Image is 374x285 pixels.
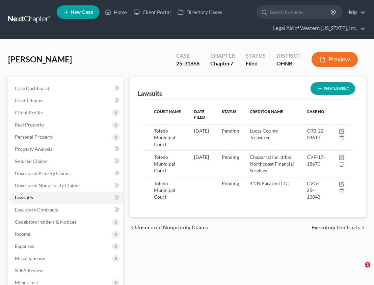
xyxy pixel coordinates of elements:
[194,109,205,120] span: Date Filed
[246,52,266,60] div: Status
[9,155,123,167] a: Secured Claims
[15,267,43,273] span: SOFA Review
[15,182,79,188] span: Unsecured Nonpriority Claims
[250,154,294,173] span: Chaparral Inc. d/b/a Northcoast Financial Services
[176,52,199,60] div: Case
[15,231,30,237] span: Income
[174,6,226,18] a: Directory Cases
[351,262,367,278] iframe: Intercom live chat
[15,110,43,115] span: Client Profile
[154,109,181,114] span: Court Name
[9,82,123,94] a: Case Dashboard
[307,180,320,200] span: CVG-25-13843
[9,143,123,155] a: Property Analysis
[365,262,370,267] span: 2
[15,219,76,225] span: Codebtors Insiders & Notices
[154,128,175,147] span: Toledo Municipal Court
[9,264,123,277] a: SOFA Review
[8,54,72,64] span: [PERSON_NAME]
[307,109,324,114] span: Case No
[312,52,358,67] button: Preview
[15,85,49,91] span: Case Dashboard
[360,225,366,230] i: chevron_right
[307,128,325,140] span: CRB-22-04617
[276,52,301,60] div: District
[312,225,360,230] span: Executory Contracts
[312,225,366,230] button: Executory Contracts chevron_right
[15,158,47,164] span: Secured Claims
[154,180,175,200] span: Toledo Municipal Court
[15,122,44,127] span: Real Property
[250,180,289,186] span: 4139 Parakeet LLC
[15,243,34,249] span: Expenses
[276,60,301,67] div: OHNB
[246,60,266,67] div: Filed
[222,154,239,160] span: Pending
[71,10,93,15] span: New Case
[222,109,237,114] span: Status
[250,128,278,140] span: Lucas County Treasurer
[9,192,123,204] a: Lawsuits
[135,225,208,230] span: Unsecured Nonpriority Claims
[176,60,199,67] div: 25-31868
[15,255,45,261] span: Miscellaneous
[222,128,239,134] span: Pending
[130,6,174,18] a: Client Portal
[210,60,235,67] div: Chapter
[270,22,366,34] a: Legal Aid of Western [US_STATE], Inc.
[9,204,123,216] a: Executory Contracts
[15,134,53,140] span: Personal Property
[9,179,123,192] a: Unsecured Nonpriority Claims
[130,225,208,230] button: chevron_left Unsecured Nonpriority Claims
[311,82,355,95] button: New Lawsuit
[307,154,325,167] span: CVF-17-18670
[154,154,175,173] span: Toledo Municipal Court
[15,170,71,176] span: Unsecured Priority Claims
[138,89,162,97] div: Lawsuits
[9,94,123,107] a: Credit Report
[343,6,366,18] a: Help
[15,207,58,212] span: Executory Contracts
[102,6,130,18] a: Home
[130,225,135,230] i: chevron_left
[15,195,33,200] span: Lawsuits
[15,97,44,103] span: Credit Report
[9,167,123,179] a: Unsecured Priority Claims
[270,6,331,18] input: Search by name...
[194,128,209,134] span: [DATE]
[15,146,52,152] span: Property Analysis
[222,180,239,186] span: Pending
[250,109,283,114] span: Creditor Name
[194,154,209,160] span: [DATE]
[230,60,233,66] span: 7
[210,52,235,60] div: Chapter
